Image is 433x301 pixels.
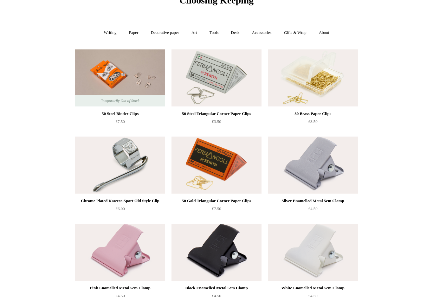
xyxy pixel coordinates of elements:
div: 50 Steel Binder Clips [77,110,164,118]
div: 50 Gold Triangular Corner Paper Clips [173,197,260,205]
a: Decorative paper [145,25,185,42]
a: 50 Steel Binder Clips £7.50 [75,110,165,136]
div: White Enamelled Metal 5cm Clamp [269,285,356,292]
img: 50 Gold Triangular Corner Paper Clips [171,137,262,194]
a: Art [186,25,203,42]
a: Choosing Keeping [179,0,254,5]
a: 50 Steel Triangular Corner Paper Clips £3.50 [171,110,262,136]
div: Black Enamelled Metal 5cm Clamp [173,285,260,292]
div: Chrome Plated Kaweco Sport Old Style Clip [77,197,164,205]
a: 50 Steel Triangular Corner Paper Clips 50 Steel Triangular Corner Paper Clips [171,50,262,107]
div: 50 Steel Triangular Corner Paper Clips [173,110,260,118]
a: About [313,25,335,42]
a: 50 Gold Triangular Corner Paper Clips 50 Gold Triangular Corner Paper Clips [171,137,262,194]
span: £4.50 [212,294,221,298]
a: 80 Brass Paper Clips 80 Brass Paper Clips [268,50,358,107]
span: £3.50 [308,119,317,124]
a: Chrome Plated Kaweco Sport Old Style Clip Chrome Plated Kaweco Sport Old Style Clip [75,137,165,194]
img: 80 Brass Paper Clips [268,50,358,107]
a: Silver Enamelled Metal 5cm Clamp Silver Enamelled Metal 5cm Clamp [268,137,358,194]
span: £7.50 [212,207,221,211]
a: Gifts & Wrap [278,25,312,42]
img: Black Enamelled Metal 5cm Clamp [171,224,262,281]
a: White Enamelled Metal 5cm Clamp White Enamelled Metal 5cm Clamp [268,224,358,281]
a: Desk [225,25,245,42]
span: £6.00 [115,207,125,211]
img: Silver Enamelled Metal 5cm Clamp [268,137,358,194]
div: Pink Enamelled Metal 5cm Clamp [77,285,164,292]
span: £7.50 [115,119,125,124]
span: £4.50 [308,207,317,211]
a: 50 Steel Binder Clips 50 Steel Binder Clips Temporarily Out of Stock [75,50,165,107]
a: Pink Enamelled Metal 5cm Clamp Pink Enamelled Metal 5cm Clamp [75,224,165,281]
span: £3.50 [212,119,221,124]
img: Pink Enamelled Metal 5cm Clamp [75,224,165,281]
a: Accessories [246,25,277,42]
a: Chrome Plated Kaweco Sport Old Style Clip £6.00 [75,197,165,223]
div: 80 Brass Paper Clips [269,110,356,118]
img: Chrome Plated Kaweco Sport Old Style Clip [75,137,165,194]
img: White Enamelled Metal 5cm Clamp [268,224,358,281]
img: 50 Steel Triangular Corner Paper Clips [171,50,262,107]
span: Temporarily Out of Stock [94,95,145,107]
a: Black Enamelled Metal 5cm Clamp Black Enamelled Metal 5cm Clamp [171,224,262,281]
a: Silver Enamelled Metal 5cm Clamp £4.50 [268,197,358,223]
span: £4.50 [115,294,125,298]
a: Tools [204,25,224,42]
a: Paper [123,25,144,42]
a: 80 Brass Paper Clips £3.50 [268,110,358,136]
a: Writing [98,25,122,42]
div: Silver Enamelled Metal 5cm Clamp [269,197,356,205]
img: 50 Steel Binder Clips [75,50,165,107]
a: 50 Gold Triangular Corner Paper Clips £7.50 [171,197,262,223]
span: £4.50 [308,294,317,298]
